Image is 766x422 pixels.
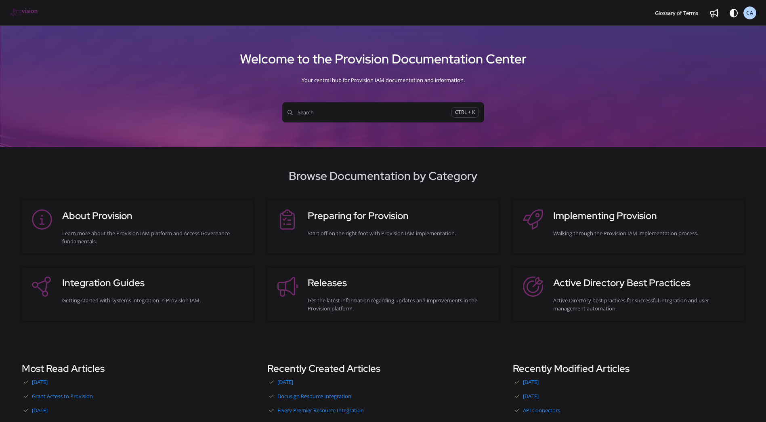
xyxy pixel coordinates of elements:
[30,209,245,245] a: About ProvisionLearn more about the Provision IAM platform and Access Governance fundamentals.
[267,376,499,388] a: [DATE]
[10,167,756,184] h2: Browse Documentation by Category
[267,361,499,376] h3: Recently Created Articles
[10,48,756,70] h1: Welcome to the Provision Documentation Center
[308,229,491,237] div: Start off on the right foot with Provision IAM implementation.
[513,361,744,376] h3: Recently Modified Articles
[282,102,484,122] button: SearchCTRL + K
[513,376,744,388] a: [DATE]
[308,209,491,223] h3: Preparing for Provision
[30,276,245,312] a: Integration GuidesGetting started with systems integration in Provision IAM.
[553,209,736,223] h3: Implementing Provision
[308,296,491,312] div: Get the latest information regarding updates and improvements in the Provision platform.
[22,361,253,376] h3: Most Read Articles
[275,276,491,312] a: ReleasesGet the latest information regarding updates and improvements in the Provision platform.
[746,9,753,17] span: CA
[62,296,245,304] div: Getting started with systems integration in Provision IAM.
[521,209,736,245] a: Implementing ProvisionWalking through the Provision IAM implementation process.
[62,209,245,223] h3: About Provision
[655,9,698,17] span: Glossary of Terms
[10,70,756,90] div: Your central hub for Provision IAM documentation and information.
[513,390,744,402] a: [DATE]
[743,6,756,19] button: CA
[727,6,740,19] button: Theme options
[451,107,479,118] span: CTRL + K
[62,276,245,290] h3: Integration Guides
[553,276,736,290] h3: Active Directory Best Practices
[288,108,451,116] span: Search
[553,296,736,312] div: Active Directory best practices for successful integration and user management automation.
[308,276,491,290] h3: Releases
[10,8,38,18] a: Project logo
[10,8,38,17] img: brand logo
[22,376,253,388] a: [DATE]
[708,6,721,19] a: Whats new
[62,229,245,245] div: Learn more about the Provision IAM platform and Access Governance fundamentals.
[267,390,499,402] a: Docusign Resource Integration
[521,276,736,312] a: Active Directory Best PracticesActive Directory best practices for successful integration and use...
[513,404,744,416] a: API Connectors
[267,404,499,416] a: FiServ Premier Resource Integration
[553,229,736,237] div: Walking through the Provision IAM implementation process.
[22,390,253,402] a: Grant Access to Provision
[22,404,253,416] a: [DATE]
[275,209,491,245] a: Preparing for ProvisionStart off on the right foot with Provision IAM implementation.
